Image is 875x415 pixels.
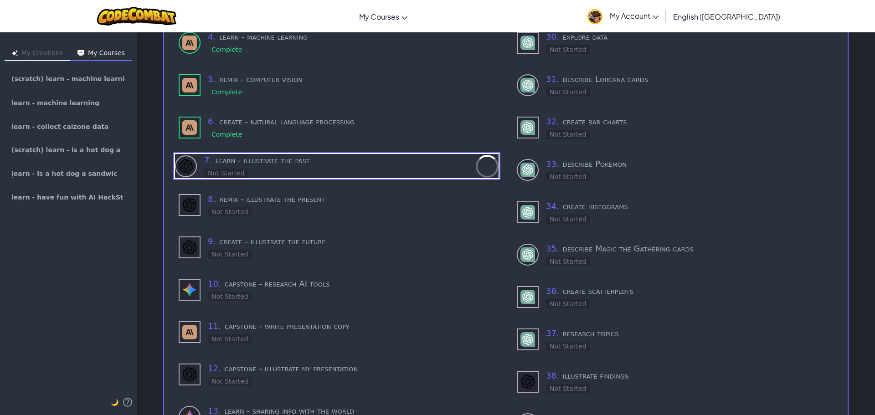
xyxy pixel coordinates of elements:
[11,147,125,154] span: (scratch) learn - is a hot dog a sandwich?
[182,240,197,255] img: DALL-E 3
[77,50,84,56] img: Icon
[546,158,833,170] h3: describe Pokemon
[182,120,197,135] img: Claude
[175,359,499,390] div: use - DALL-E 3 (Not Started)
[610,11,659,20] span: My Account
[546,327,833,340] h3: research topics
[520,332,535,347] img: GPT-4
[204,155,212,165] span: 7 .
[546,117,559,126] span: 32 .
[208,279,221,288] span: 10 .
[546,74,559,84] span: 31 .
[182,198,197,212] img: DALL-E 3
[175,69,499,101] div: use - Claude (Complete)
[520,163,535,177] img: GPT-4
[520,247,535,262] img: GPT-4
[546,130,590,139] div: Not Started
[669,4,785,29] a: English ([GEOGRAPHIC_DATA])
[513,281,837,313] div: use - GPT-4 (Not Started)
[546,31,833,43] h3: explore data
[513,27,837,58] div: use - GPT-4 (Not Started)
[208,117,216,126] span: 6 .
[520,290,535,304] img: GPT-4
[359,12,399,21] span: My Courses
[208,277,495,290] h3: capstone - research AI tools
[208,334,252,343] div: Not Started
[546,45,590,54] div: Not Started
[546,215,590,224] div: Not Started
[208,74,216,84] span: 5 .
[4,163,133,185] a: learn - is a hot dog a sandwich?
[546,384,590,393] div: Not Started
[208,364,221,373] span: 12 .
[4,68,133,90] a: (scratch) learn - machine learning
[546,172,590,181] div: Not Started
[513,69,837,101] div: learn to use - GPT-4 (Not Started)
[175,231,499,263] div: use - DALL-E 3 (Not Started)
[520,36,535,50] img: GPT-4
[208,87,246,97] div: Complete
[11,123,108,130] span: learn - collect calzone data
[546,201,559,211] span: 34 .
[546,371,559,380] span: 38 .
[546,87,590,97] div: Not Started
[175,274,499,305] div: use - Gemini (Not Started)
[208,193,495,205] h3: remix - illustrate the present
[182,367,197,382] img: DALL-E 3
[208,194,216,204] span: 8 .
[513,154,837,185] div: learn to use - GPT-4 (Not Started)
[546,242,833,255] h3: describe Magic the Gathering cards
[546,285,833,297] h3: create scatterplots
[546,286,559,296] span: 36 .
[175,316,499,348] div: use - Claude (Not Started)
[546,159,559,169] span: 33 .
[208,235,495,248] h3: create - illustrate the future
[70,46,132,61] button: My Courses
[208,130,246,139] div: Complete
[97,7,177,26] a: CodeCombat logo
[5,46,70,61] button: My Creations
[208,115,495,128] h3: create - natural language processing
[546,32,559,41] span: 30 .
[175,27,499,58] div: learn to use - Claude (Complete)
[520,374,535,389] img: DALL-E 3
[546,342,590,351] div: Not Started
[4,116,133,138] a: learn - collect calzone data
[11,76,125,83] span: (scratch) learn - machine learning
[179,159,193,174] img: DALL-E 3
[175,154,499,178] div: learn to use - DALL-E 3 (Not Started)
[4,139,133,161] a: (scratch) learn - is a hot dog a sandwich?
[182,282,197,297] img: Gemini
[182,325,197,339] img: Claude
[546,328,559,338] span: 37 .
[111,397,118,408] button: 🌙
[208,321,221,331] span: 11 .
[175,189,499,220] div: use - DALL-E 3 (Not Started)
[12,50,18,56] img: Icon
[520,205,535,220] img: GPT-4
[208,320,495,333] h3: capstone - write presentation copy
[208,292,252,301] div: Not Started
[111,399,118,406] span: 🌙
[520,78,535,92] img: GPT-4
[175,112,499,143] div: use - Claude (Complete)
[546,115,833,128] h3: create bar charts
[11,100,99,106] span: learn - machine learning
[208,32,216,41] span: 4 .
[546,73,833,86] h3: describe Lorcana cards
[11,194,125,201] span: learn - have fun with AI HackStack
[583,2,663,31] a: My Account
[208,377,252,386] div: Not Started
[520,120,535,135] img: GPT-4
[182,36,197,50] img: Claude
[208,45,246,54] div: Complete
[673,12,780,21] span: English ([GEOGRAPHIC_DATA])
[355,4,412,29] a: My Courses
[513,239,837,270] div: learn to use - GPT-4 (Not Started)
[208,31,495,43] h3: learn - machine learning
[513,366,837,397] div: use - DALL-E 3 (Not Started)
[208,236,216,246] span: 9 .
[546,244,559,253] span: 35 .
[546,299,590,308] div: Not Started
[546,200,833,213] h3: create histograms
